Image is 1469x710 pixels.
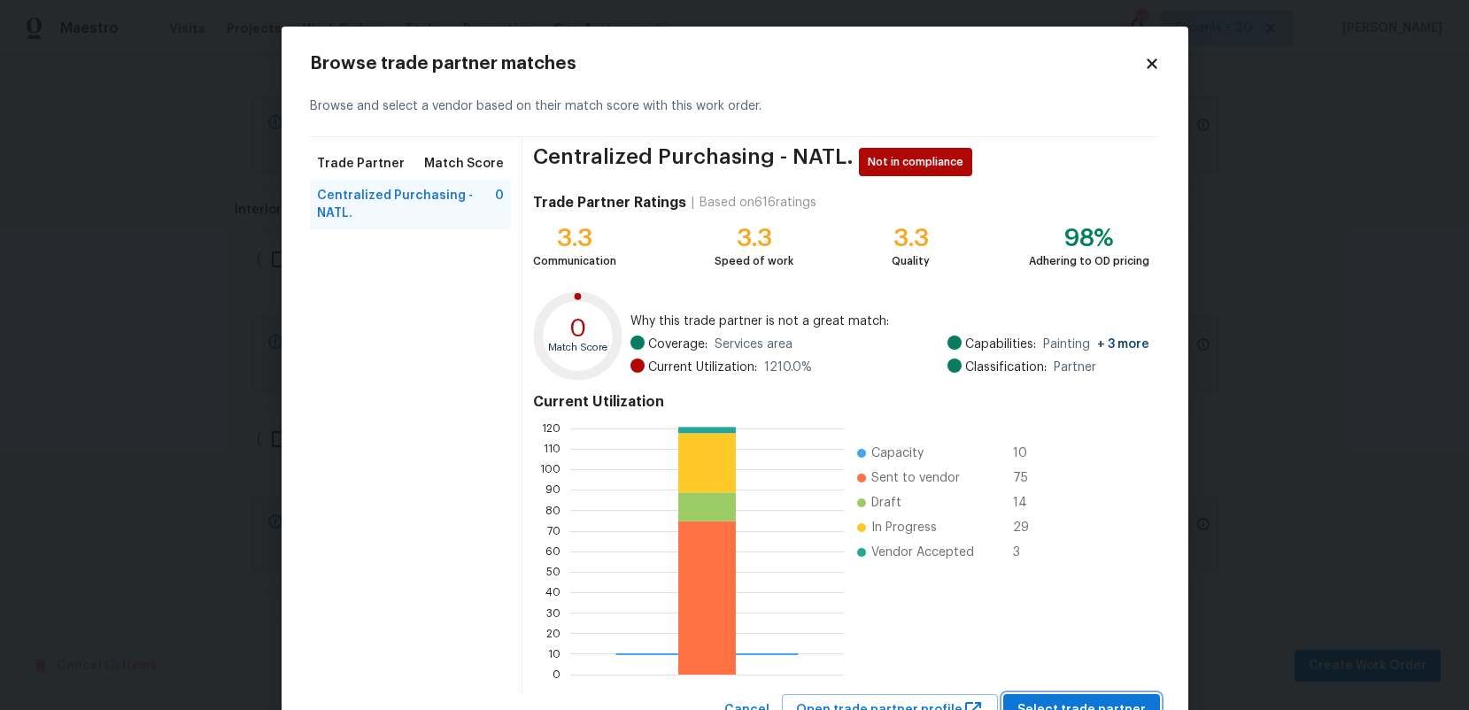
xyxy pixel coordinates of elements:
[1097,338,1149,351] span: + 3 more
[317,187,496,222] span: Centralized Purchasing - NATL.
[648,359,757,376] span: Current Utilization:
[1013,494,1041,512] span: 14
[549,343,608,352] text: Match Score
[547,607,561,618] text: 30
[1013,544,1041,561] span: 3
[868,153,970,171] span: Not in compliance
[871,494,901,512] span: Draft
[553,669,561,680] text: 0
[1043,336,1149,353] span: Painting
[533,252,616,270] div: Communication
[533,194,686,212] h4: Trade Partner Ratings
[630,313,1149,330] span: Why this trade partner is not a great match:
[871,544,974,561] span: Vendor Accepted
[871,519,937,536] span: In Progress
[569,316,587,341] text: 0
[533,229,616,247] div: 3.3
[700,194,816,212] div: Based on 616 ratings
[424,155,504,173] span: Match Score
[764,359,812,376] span: 1210.0 %
[965,359,1047,376] span: Classification:
[1013,469,1041,487] span: 75
[648,336,707,353] span: Coverage:
[715,229,793,247] div: 3.3
[310,55,1144,73] h2: Browse trade partner matches
[715,336,792,353] span: Services area
[1013,444,1041,462] span: 10
[546,484,561,495] text: 90
[546,546,561,557] text: 60
[871,444,924,462] span: Capacity
[533,393,1148,411] h4: Current Utilization
[892,252,930,270] div: Quality
[1054,359,1096,376] span: Partner
[871,469,960,487] span: Sent to vendor
[546,587,561,598] text: 40
[541,464,561,475] text: 100
[495,187,504,222] span: 0
[965,336,1036,353] span: Capabilities:
[1013,519,1041,536] span: 29
[547,628,561,638] text: 20
[545,444,561,454] text: 110
[310,76,1160,137] div: Browse and select a vendor based on their match score with this work order.
[715,252,793,270] div: Speed of work
[549,649,561,660] text: 10
[892,229,930,247] div: 3.3
[1029,229,1149,247] div: 98%
[533,148,854,176] span: Centralized Purchasing - NATL.
[547,567,561,577] text: 50
[317,155,405,173] span: Trade Partner
[546,505,561,516] text: 80
[543,423,561,434] text: 120
[686,194,700,212] div: |
[548,526,561,536] text: 70
[1029,252,1149,270] div: Adhering to OD pricing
